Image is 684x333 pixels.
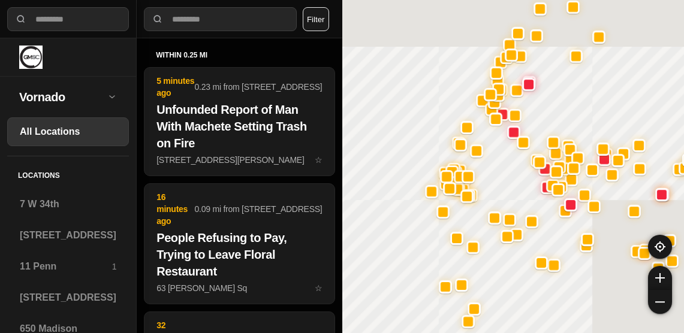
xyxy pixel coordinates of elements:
[112,261,117,273] p: 1
[144,283,335,293] a: 16 minutes ago0.09 mi from [STREET_ADDRESS]People Refusing to Pay, Trying to Leave Floral Restaur...
[655,273,665,283] img: zoom-in
[7,156,129,190] h5: Locations
[195,203,323,215] p: 0.09 mi from [STREET_ADDRESS]
[156,50,323,60] h5: within 0.25 mi
[648,235,672,259] button: recenter
[7,117,129,146] a: All Locations
[156,101,322,152] h2: Unfounded Report of Man With Machete Setting Trash on Fire
[144,155,335,165] a: 5 minutes ago0.23 mi from [STREET_ADDRESS]Unfounded Report of Man With Machete Setting Trash on F...
[648,290,672,314] button: zoom-out
[20,228,116,243] h3: [STREET_ADDRESS]
[156,229,322,280] h2: People Refusing to Pay, Trying to Leave Floral Restaurant
[7,190,129,219] a: 7 W 34th
[107,92,117,101] img: open
[7,221,129,250] a: [STREET_ADDRESS]
[156,191,194,227] p: 16 minutes ago
[20,197,116,211] h3: 7 W 34th
[156,154,322,166] p: [STREET_ADDRESS][PERSON_NAME]
[315,283,323,293] span: star
[19,89,107,105] h2: Vornado
[7,283,129,312] a: [STREET_ADDRESS]
[144,183,335,304] button: 16 minutes ago0.09 mi from [STREET_ADDRESS]People Refusing to Pay, Trying to Leave Floral Restaur...
[195,81,323,93] p: 0.23 mi from [STREET_ADDRESS]
[655,297,665,307] img: zoom-out
[20,259,112,274] h3: 11 Penn
[152,13,164,25] img: search
[19,46,43,69] img: logo
[144,67,335,176] button: 5 minutes ago0.23 mi from [STREET_ADDRESS]Unfounded Report of Man With Machete Setting Trash on F...
[655,241,665,252] img: recenter
[303,7,329,31] button: Filter
[7,252,129,281] a: 11 Penn1
[648,266,672,290] button: zoom-in
[315,155,323,165] span: star
[156,282,322,294] p: 63 [PERSON_NAME] Sq
[15,13,27,25] img: search
[20,125,116,139] h3: All Locations
[156,75,194,99] p: 5 minutes ago
[20,290,116,305] h3: [STREET_ADDRESS]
